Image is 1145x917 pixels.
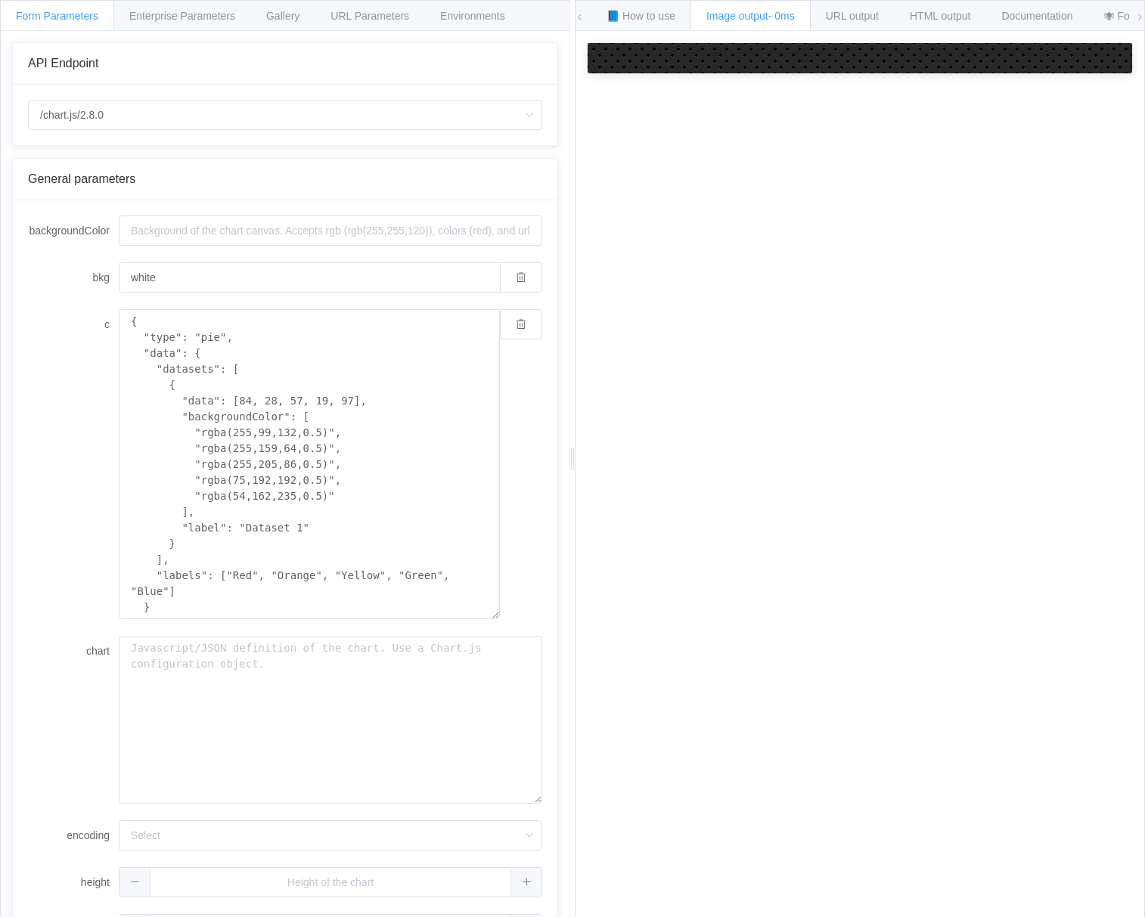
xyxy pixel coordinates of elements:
label: c [28,309,119,339]
span: URL Parameters [330,10,409,22]
span: HTML output [910,10,970,22]
input: Background of the chart canvas. Accepts rgb (rgb(255,255,120)), colors (red), and url-encoded hex... [119,262,500,293]
span: Documentation [1001,10,1072,22]
input: Select [28,100,542,130]
label: bkg [28,262,119,293]
span: 📘 How to use [607,10,675,22]
span: Enterprise Parameters [129,10,235,22]
label: encoding [28,820,119,850]
span: General parameters [28,172,135,185]
label: backgroundColor [28,215,119,246]
span: Image output [706,10,795,22]
input: Height of the chart [119,867,542,897]
span: - 0ms [768,10,795,22]
span: Gallery [266,10,299,22]
span: Form Parameters [16,10,98,22]
label: chart [28,636,119,666]
label: height [28,867,119,897]
span: URL output [826,10,879,22]
input: Background of the chart canvas. Accepts rgb (rgb(255,255,120)), colors (red), and url-encoded hex... [119,215,542,246]
span: API Endpoint [28,57,98,70]
span: Environments [440,10,505,22]
input: Select [119,820,542,850]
